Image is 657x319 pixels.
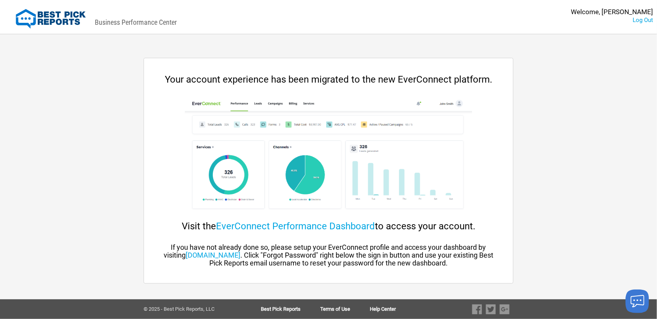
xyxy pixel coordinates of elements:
[144,306,236,312] div: © 2025 - Best Pick Reports, LLC
[160,243,497,267] div: If you have not already done so, please setup your EverConnect profile and access your dashboard ...
[633,17,653,24] a: Log Out
[321,306,370,312] a: Terms of Use
[185,97,472,215] img: cp-dashboard.png
[571,8,653,16] div: Welcome, [PERSON_NAME]
[216,221,375,232] a: EverConnect Performance Dashboard
[160,74,497,85] div: Your account experience has been migrated to the new EverConnect platform.
[261,306,321,312] a: Best Pick Reports
[160,221,497,232] div: Visit the to access your account.
[626,289,649,313] button: Launch chat
[370,306,396,312] a: Help Center
[16,9,86,29] img: Best Pick Reports Logo
[186,251,240,259] a: [DOMAIN_NAME]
